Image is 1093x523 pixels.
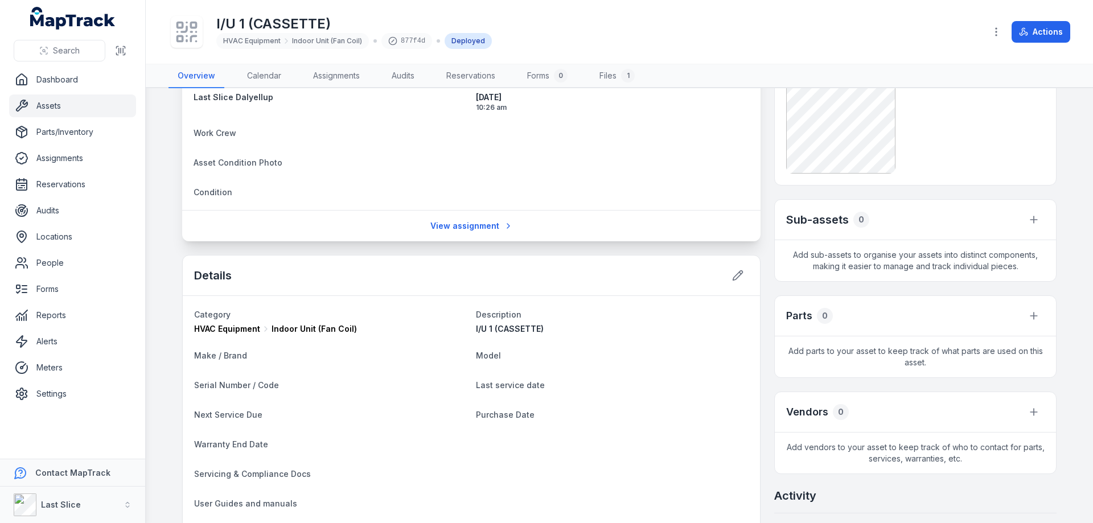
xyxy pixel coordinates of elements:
span: HVAC Equipment [194,323,260,335]
a: Assignments [9,147,136,170]
h2: Sub-assets [786,212,849,228]
a: Files1 [590,64,644,88]
span: Last service date [476,380,545,390]
a: Audits [9,199,136,222]
div: 0 [817,308,833,324]
a: Locations [9,225,136,248]
a: MapTrack [30,7,116,30]
span: Model [476,351,501,360]
a: Overview [169,64,224,88]
h3: Vendors [786,404,828,420]
a: Dashboard [9,68,136,91]
h1: I/U 1 (CASSETTE) [216,15,492,33]
span: 10:26 am [476,103,749,112]
span: Description [476,310,521,319]
span: Work Crew [194,128,236,138]
time: 14/10/2025, 10:26:17 am [476,92,749,112]
a: Calendar [238,64,290,88]
span: Asset Condition Photo [194,158,282,167]
div: 0 [554,69,568,83]
span: Warranty End Date [194,439,268,449]
a: View assignment [423,215,520,237]
span: Last Slice Dalyellup [194,92,273,102]
span: [DATE] [476,92,749,103]
span: Category [194,310,231,319]
span: Serial Number / Code [194,380,279,390]
div: 0 [853,212,869,228]
a: Last Slice Dalyellup [194,92,467,103]
a: Forms [9,278,136,300]
a: Reports [9,304,136,327]
div: Deployed [445,33,492,49]
a: Reservations [9,173,136,196]
a: Parts/Inventory [9,121,136,143]
strong: Last Slice [41,500,81,509]
span: HVAC Equipment [223,36,281,46]
div: 0 [833,404,849,420]
span: Condition [194,187,232,197]
strong: Contact MapTrack [35,468,110,477]
h2: Activity [774,488,816,504]
span: Next Service Due [194,410,262,419]
button: Actions [1012,21,1070,43]
a: Reservations [437,64,504,88]
span: Servicing & Compliance Docs [194,469,311,479]
a: Audits [383,64,424,88]
span: Purchase Date [476,410,535,419]
span: Indoor Unit (Fan Coil) [272,323,357,335]
div: 877f4d [381,33,432,49]
span: Add sub-assets to organise your assets into distinct components, making it easier to manage and t... [775,240,1056,281]
h3: Parts [786,308,812,324]
a: Assignments [304,64,369,88]
a: Alerts [9,330,136,353]
a: Assets [9,94,136,117]
a: People [9,252,136,274]
span: Indoor Unit (Fan Coil) [292,36,362,46]
span: Add vendors to your asset to keep track of who to contact for parts, services, warranties, etc. [775,433,1056,473]
button: Search [14,40,105,61]
span: I/U 1 (CASSETTE) [476,324,544,333]
div: 1 [621,69,635,83]
a: Forms0 [518,64,577,88]
span: Add parts to your asset to keep track of what parts are used on this asset. [775,336,1056,377]
a: Settings [9,382,136,405]
a: Meters [9,356,136,379]
span: Search [53,45,80,56]
span: Make / Brand [194,351,247,360]
h2: Details [194,267,232,283]
span: User Guides and manuals [194,499,297,508]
